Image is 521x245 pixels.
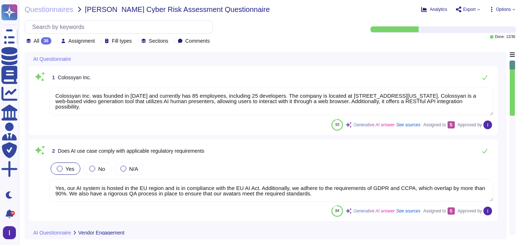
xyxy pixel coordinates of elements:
[149,38,168,43] span: Sections
[112,38,132,43] span: Fill types
[49,88,494,115] textarea: Colossyan Inc. was founded in [DATE] and currently has 85 employees, including 25 developers. The...
[353,123,395,127] span: Generative AI answer
[430,7,447,12] span: Analytics
[423,207,455,215] span: Assigned to
[448,121,455,128] div: S
[483,207,492,215] img: user
[1,225,21,241] button: user
[49,148,55,153] span: 2
[78,230,124,235] span: Vendor Engagement
[353,209,395,213] span: Generative AI answer
[33,230,71,235] span: AI Questionnaire
[3,226,16,239] img: user
[506,35,515,39] span: 12 / 36
[458,123,482,127] span: Approved by
[49,75,55,80] span: 1
[41,37,51,45] div: 36
[58,148,204,154] span: Does AI use case comply with applicable regulatory requirements
[58,75,91,80] span: Colossyan Inc.
[458,209,482,213] span: Approved by
[421,7,447,12] button: Analytics
[423,121,455,128] span: Assigned to
[495,35,505,39] span: Done:
[29,21,212,33] input: Search by keywords
[396,209,420,213] span: See sources
[335,209,339,213] span: 84
[448,207,455,215] div: S
[98,166,105,172] span: No
[496,7,511,12] span: Options
[49,179,494,202] textarea: Yes, our AI system is hosted in the EU region and is in compliance with the EU AI Act. Additional...
[396,123,420,127] span: See sources
[25,6,73,13] span: Questionnaires
[129,166,138,172] span: N/A
[335,123,339,127] span: 93
[483,121,492,129] img: user
[185,38,210,43] span: Comments
[34,38,39,43] span: All
[85,6,270,13] span: [PERSON_NAME] Cyber Risk Assessment Questionnaire
[33,56,71,62] span: AI Questionnaire
[463,7,476,12] span: Export
[68,38,95,43] span: Assignment
[65,166,74,172] span: Yes
[10,211,15,215] div: 9+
